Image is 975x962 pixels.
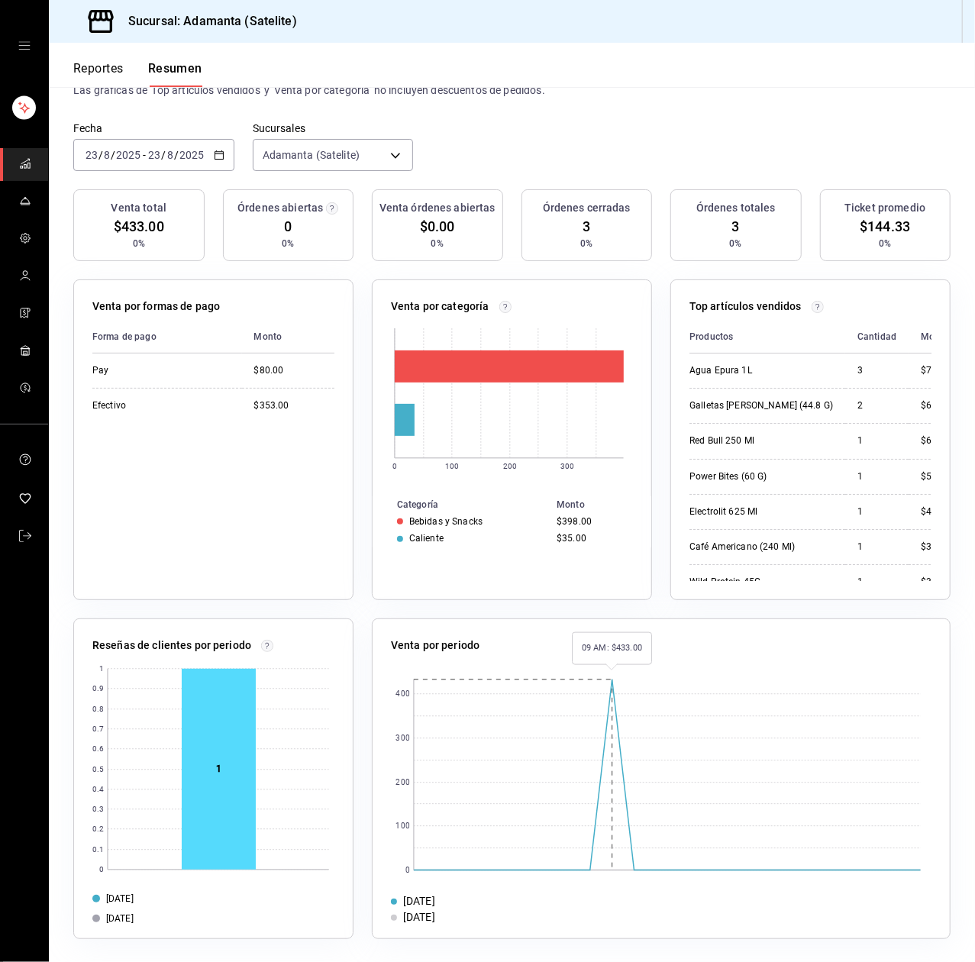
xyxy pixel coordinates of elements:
div: [DATE] [92,892,334,906]
h3: Venta total [111,200,166,216]
div: $35.00 [921,576,951,589]
text: 400 [396,690,410,699]
th: Cantidad [845,321,909,353]
h3: Órdenes cerradas [543,200,631,216]
div: [DATE] [403,909,435,925]
div: $398.00 [557,516,627,527]
div: [DATE] [92,912,334,925]
text: 200 [396,779,410,787]
input: ---- [179,149,205,161]
h3: Órdenes totales [696,200,776,216]
div: Café Americano (240 Ml) [689,541,833,554]
span: 0 [284,216,292,237]
text: 0.2 [92,825,104,834]
span: 0% [133,237,145,250]
div: 2 [857,399,896,412]
h3: Sucursal: Adamanta (Satelite) [116,12,297,31]
input: -- [147,149,161,161]
text: 0.4 [92,786,104,794]
p: Top artículos vendidos [689,299,802,315]
span: 0% [431,237,444,250]
text: 0.1 [92,846,104,854]
span: 0% [282,237,294,250]
div: 1 [857,541,896,554]
div: $35.00 [921,541,951,554]
div: 3 [857,364,896,377]
h3: Órdenes abiertas [237,200,323,216]
text: 1 [99,665,104,673]
div: Red Bull 250 Ml [689,434,833,447]
p: Venta por formas de pago [92,299,220,315]
button: Resumen [148,61,202,87]
div: Electrolit 625 Ml [689,505,833,518]
span: $144.33 [860,216,910,237]
div: $55.00 [921,470,951,483]
th: Categoría [373,496,550,513]
input: -- [166,149,174,161]
text: 0.9 [92,685,104,693]
div: 1 [857,576,896,589]
div: $35.00 [557,533,627,544]
span: / [98,149,103,161]
text: 100 [396,822,410,831]
div: $80.00 [254,364,334,377]
div: $75.00 [921,364,951,377]
text: 0.8 [92,705,104,714]
th: Forma de pago [92,321,242,353]
span: 0% [580,237,592,250]
input: -- [85,149,98,161]
text: 0.7 [92,725,104,734]
div: 1 [857,505,896,518]
text: 300 [560,462,574,470]
button: Reportes [73,61,124,87]
input: ---- [115,149,141,161]
div: 1 [857,470,896,483]
label: Sucursales [253,124,414,134]
h3: Venta órdenes abiertas [379,200,496,216]
div: Wild Protein 45G [689,576,833,589]
p: Reseñas de clientes por periodo [92,638,251,654]
th: Monto [242,321,334,353]
text: 300 [396,734,410,743]
text: 0 [392,462,397,470]
span: / [161,149,166,161]
text: 200 [503,462,517,470]
th: Productos [689,321,845,353]
text: 0.3 [92,805,104,814]
div: navigation tabs [73,61,202,87]
text: 0.6 [92,745,104,754]
text: 0 [99,866,104,874]
text: 100 [445,462,459,470]
label: Fecha [73,124,234,134]
span: - [143,149,146,161]
div: $353.00 [254,399,334,412]
span: $0.00 [420,216,455,237]
div: 1 [857,434,896,447]
div: [DATE] [403,893,435,909]
div: Galletas [PERSON_NAME] (44.8 G) [689,399,833,412]
text: 0.5 [92,766,104,774]
input: -- [103,149,111,161]
span: 3 [583,216,590,237]
span: Adamanta (Satelite) [263,147,360,163]
div: Efectivo [92,399,230,412]
p: Venta por periodo [391,638,479,654]
span: 0% [879,237,891,250]
span: / [174,149,179,161]
th: Monto [550,496,651,513]
span: / [111,149,115,161]
span: 3 [732,216,740,237]
div: $45.00 [921,505,951,518]
span: $433.00 [114,216,164,237]
p: Venta por categoría [391,299,489,315]
div: Agua Epura 1L [689,364,833,377]
span: 0% [730,237,742,250]
h3: Ticket promedio [844,200,925,216]
div: Pay [92,364,230,377]
div: $60.00 [921,399,951,412]
div: Bebidas y Snacks [409,516,483,527]
text: 0 [405,867,410,875]
div: Caliente [409,533,444,544]
div: $60.00 [921,434,951,447]
button: open drawer [18,40,31,52]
